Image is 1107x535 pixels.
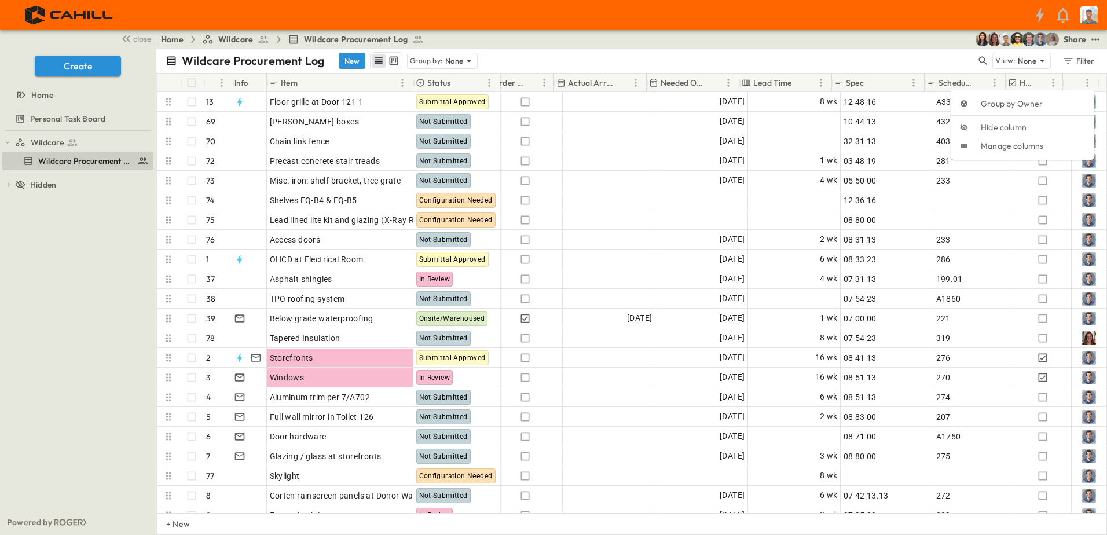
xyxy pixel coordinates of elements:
p: 9 [206,510,211,521]
button: Sort [1068,76,1080,89]
span: In Review [419,275,450,283]
span: 07 00 00 [844,313,877,324]
span: Skylight [270,470,300,482]
button: New [339,53,365,69]
img: Profile Picture [1082,469,1096,483]
span: 08 31 13 [844,234,877,245]
span: [DATE] [720,272,745,285]
span: Full wall mirror in Toilet 126 [270,411,374,423]
span: A1750 [936,431,961,442]
span: 07 42 13.13 [844,490,889,501]
span: 2 wk [820,410,838,423]
span: Chain link fence [270,135,329,147]
span: 233 [936,234,951,245]
img: Profile Picture [1082,390,1096,404]
span: Not Submitted [419,118,468,126]
button: Menu [537,76,551,90]
span: 08 83 00 [844,411,877,423]
p: 7 [206,450,210,462]
p: 6 [206,431,211,442]
span: 8 wk [820,331,838,345]
p: 70 [206,135,215,147]
span: 276 [936,352,951,364]
span: 199.01 [936,273,963,285]
span: 4 wk [820,174,838,187]
span: Access doors [270,234,321,245]
button: Menu [907,76,921,90]
p: 8 [206,490,211,501]
span: Not Submitted [419,295,468,303]
span: 6 wk [820,252,838,266]
p: Needed Onsite [661,77,706,89]
span: Not Submitted [419,433,468,441]
div: Owner [1063,74,1098,92]
span: [DATE] [720,95,745,108]
span: Storefronts [270,352,313,364]
button: Menu [395,76,409,90]
p: Item [281,77,298,89]
span: [DATE] [720,174,745,187]
span: 2 wk [820,233,838,246]
span: 272 [936,490,951,501]
span: Manage columns [981,140,1085,152]
span: Submittal Approved [419,255,486,263]
span: Not Submitted [419,157,468,165]
span: 286 [936,254,951,265]
button: Sort [208,76,221,89]
p: 37 [206,273,215,285]
span: 16 wk [815,351,838,364]
button: Create [35,56,121,76]
span: [DATE] [720,312,745,325]
span: 4 wk [820,272,838,285]
p: 74 [206,195,214,206]
span: 12 48 16 [844,96,877,108]
span: 233 [936,175,951,186]
div: Wildcare Procurement Logtest [2,152,153,170]
p: Lead Time [753,77,792,89]
p: Group by: [410,55,443,67]
img: Profile Picture [1080,6,1098,24]
p: None [1018,55,1036,67]
p: 78 [206,332,215,344]
button: Sort [300,76,313,89]
span: Expansion joint [270,510,328,521]
button: Menu [482,76,496,90]
span: Onsite/Warehoused [419,314,485,323]
span: [DATE] [720,508,745,522]
img: Profile Picture [1082,272,1096,286]
img: Profile Picture [1082,154,1096,168]
a: Home [161,34,184,45]
span: 05 50 00 [844,175,877,186]
img: Gondica Strykers (gstrykers@cahill-sf.com) [1045,32,1059,46]
span: Wildcare Procurement Log [38,155,133,167]
span: [DATE] [720,371,745,384]
div: Personal Task Boardtest [2,109,153,128]
span: Submittal Approved [419,98,486,106]
p: Spec [846,77,864,89]
img: Profile Picture [1082,193,1096,207]
p: None [445,55,464,67]
span: 8 wk [820,95,838,108]
span: 403 [936,135,951,147]
ul: Menu [951,90,1094,160]
img: Profile Picture [1082,489,1096,503]
span: 1 wk [820,312,838,325]
span: 08 51 13 [844,372,877,383]
span: Glazing / glass at storefronts [270,450,382,462]
span: [DATE] [720,331,745,345]
img: Profile Picture [1082,430,1096,444]
p: Order Confirmed? [493,77,526,89]
p: 1 [206,254,209,265]
p: 76 [206,234,215,245]
a: Wildcare [15,134,151,151]
span: 07 31 13 [844,273,877,285]
span: 319 [936,332,951,344]
button: Filter [1058,53,1098,69]
span: Shelves EQ-B4 & EQ-B5 [270,195,357,206]
span: In Review [419,373,450,382]
span: [DATE] [720,410,745,423]
button: Menu [814,76,828,90]
span: 209 [936,510,951,521]
img: Profile Picture [1082,371,1096,384]
span: Not Submitted [419,177,468,185]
